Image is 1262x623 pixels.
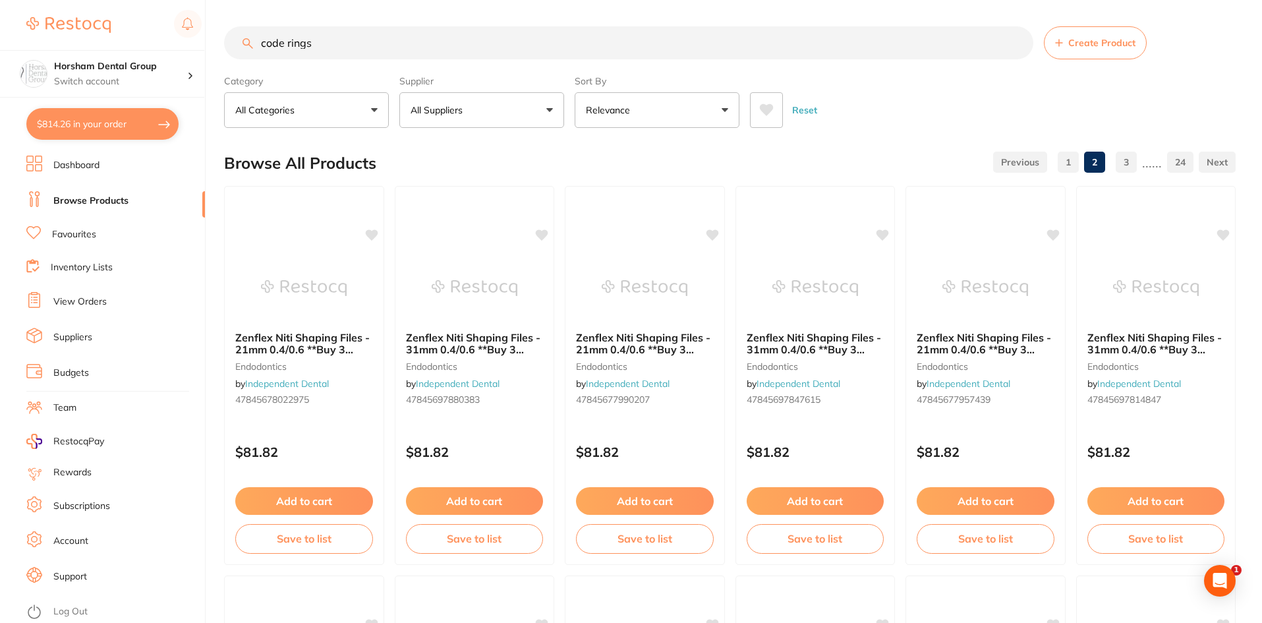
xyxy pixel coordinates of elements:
[576,394,650,405] span: 47845677990207
[1142,155,1162,170] p: ......
[235,378,329,390] span: by
[1097,378,1181,390] a: Independent Dental
[53,500,110,513] a: Subscriptions
[53,331,92,344] a: Suppliers
[576,361,714,372] small: endodontics
[53,466,92,479] a: Rewards
[575,75,739,87] label: Sort By
[917,487,1054,515] button: Add to cart
[235,331,370,380] span: Zenflex Niti Shaping Files - 21mm 0.4/0.6 **Buy 3 Packets ** receive 1 Free** Promo
[576,487,714,515] button: Add to cart
[399,92,564,128] button: All Suppliers
[917,361,1054,372] small: endodontics
[575,92,739,128] button: Relevance
[432,255,517,321] img: Zenflex Niti Shaping Files - 31mm 0.4/0.6 **Buy 3 Packets ** Receive 1 Free** Promo Code Q1202508...
[406,487,544,515] button: Add to cart
[747,444,884,460] p: $81.82
[576,444,714,460] p: $81.82
[917,331,1051,380] span: Zenflex Niti Shaping Files - 21mm 0.4/0.6 **Buy 3 Packets ** receive 1 Free** Promo
[586,378,670,390] a: Independent Dental
[54,60,187,73] h4: Horsham Dental Group
[1087,361,1225,372] small: endodontics
[747,394,820,405] span: 47845697847615
[1087,524,1225,553] button: Save to list
[26,17,111,33] img: Restocq Logo
[747,331,883,380] span: Zenflex Niti Shaping Files - 31mm 0.4/0.6 **Buy 3 Packets ** Receive 1 Free** Promo
[406,394,480,405] span: 47845697880383
[576,331,710,380] span: Zenflex Niti Shaping Files - 21mm 0.4/0.6 **Buy 3 Packets ** receive 1 Free** Promo
[576,378,670,390] span: by
[53,367,89,380] a: Budgets
[235,394,309,405] span: 47845678022975
[586,104,635,117] p: Relevance
[747,487,884,515] button: Add to cart
[1113,255,1199,321] img: Zenflex Niti Shaping Files - 31mm 0.4/0.6 **Buy 3 Packets ** Receive 1 Free** Promo Code Q1202508...
[1087,378,1181,390] span: by
[576,332,714,356] b: Zenflex Niti Shaping Files - 21mm 0.4/0.6 **Buy 3 Packets ** receive 1 Free** Promo Code Q1202508...
[1087,331,1224,380] span: Zenflex Niti Shaping Files - 31mm 0.4/0.6 **Buy 3 Packets ** Receive 1 Free** Promo
[235,332,373,356] b: Zenflex Niti Shaping Files - 21mm 0.4/0.6 **Buy 3 Packets ** receive 1 Free** Promo Code Q1202508...
[917,378,1010,390] span: by
[399,75,564,87] label: Supplier
[224,75,389,87] label: Category
[1167,149,1193,175] a: 24
[224,26,1033,59] input: Search Products
[1116,149,1137,175] a: 3
[576,524,714,553] button: Save to list
[917,394,990,405] span: 47845677957439
[235,104,300,117] p: All Categories
[54,75,187,88] p: Switch account
[747,524,884,553] button: Save to list
[235,487,373,515] button: Add to cart
[26,108,179,140] button: $814.26 in your order
[757,378,840,390] a: Independent Dental
[406,444,544,460] p: $81.82
[406,331,542,380] span: Zenflex Niti Shaping Files - 31mm 0.4/0.6 **Buy 3 Packets ** Receive 1 Free** Promo
[20,61,47,87] img: Horsham Dental Group
[602,255,687,321] img: Zenflex Niti Shaping Files - 21mm 0.4/0.6 **Buy 3 Packets ** receive 1 Free** Promo Code Q1202508...
[1068,38,1135,48] span: Create Product
[53,194,129,208] a: Browse Products
[406,524,544,553] button: Save to list
[52,228,96,241] a: Favourites
[1204,565,1236,597] div: Open Intercom Messenger
[1087,487,1225,515] button: Add to cart
[224,92,389,128] button: All Categories
[235,361,373,372] small: endodontics
[917,444,1054,460] p: $81.82
[53,570,87,583] a: Support
[747,361,884,372] small: endodontics
[245,378,329,390] a: Independent Dental
[406,361,544,372] small: endodontics
[1087,332,1225,356] b: Zenflex Niti Shaping Files - 31mm 0.4/0.6 **Buy 3 Packets ** Receive 1 Free** Promo Code Q1202508...
[235,444,373,460] p: $81.82
[26,434,104,449] a: RestocqPay
[942,255,1028,321] img: Zenflex Niti Shaping Files - 21mm 0.4/0.6 **Buy 3 Packets ** receive 1 Free** Promo Code Q1202508...
[406,332,544,356] b: Zenflex Niti Shaping Files - 31mm 0.4/0.6 **Buy 3 Packets ** Receive 1 Free** Promo Code Q1202508...
[53,401,76,415] a: Team
[53,605,88,618] a: Log Out
[1044,26,1147,59] button: Create Product
[261,255,347,321] img: Zenflex Niti Shaping Files - 21mm 0.4/0.6 **Buy 3 Packets ** receive 1 Free** Promo Code Q1202508...
[26,602,201,623] button: Log Out
[1058,149,1079,175] a: 1
[53,435,104,448] span: RestocqPay
[788,92,821,128] button: Reset
[406,378,500,390] span: by
[53,159,100,172] a: Dashboard
[411,104,468,117] p: All Suppliers
[1087,444,1225,460] p: $81.82
[917,332,1054,356] b: Zenflex Niti Shaping Files - 21mm 0.4/0.6 **Buy 3 Packets ** receive 1 Free** Promo Code Q1202508...
[772,255,858,321] img: Zenflex Niti Shaping Files - 31mm 0.4/0.6 **Buy 3 Packets ** Receive 1 Free** Promo Code Q1202508...
[747,332,884,356] b: Zenflex Niti Shaping Files - 31mm 0.4/0.6 **Buy 3 Packets ** Receive 1 Free** Promo Code Q1202508...
[51,261,113,274] a: Inventory Lists
[1084,149,1105,175] a: 2
[53,535,88,548] a: Account
[1231,565,1242,576] span: 1
[416,378,500,390] a: Independent Dental
[1087,394,1161,405] span: 47845697814847
[917,524,1054,553] button: Save to list
[927,378,1010,390] a: Independent Dental
[53,295,107,309] a: View Orders
[224,154,376,173] h2: Browse All Products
